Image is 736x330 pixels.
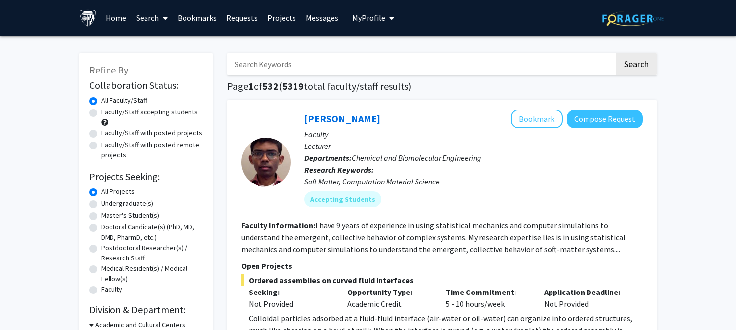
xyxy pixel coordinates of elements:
[511,110,563,128] button: Add John Edison to Bookmarks
[616,53,657,75] button: Search
[101,0,131,35] a: Home
[89,79,203,91] h2: Collaboration Status:
[79,9,97,27] img: Johns Hopkins University Logo
[439,286,537,310] div: 5 - 10 hours/week
[544,286,628,298] p: Application Deadline:
[101,284,122,294] label: Faculty
[131,0,173,35] a: Search
[227,80,657,92] h1: Page of ( total faculty/staff results)
[173,0,221,35] a: Bookmarks
[352,153,481,163] span: Chemical and Biomolecular Engineering
[304,165,374,175] b: Research Keywords:
[101,186,135,197] label: All Projects
[7,286,42,323] iframe: Chat
[241,274,643,286] span: Ordered assemblies on curved fluid interfaces
[304,153,352,163] b: Departments:
[101,210,159,220] label: Master's Student(s)
[89,304,203,316] h2: Division & Department:
[301,0,343,35] a: Messages
[101,263,203,284] label: Medical Resident(s) / Medical Fellow(s)
[227,53,615,75] input: Search Keywords
[241,260,643,272] p: Open Projects
[262,80,279,92] span: 532
[249,286,332,298] p: Seeking:
[101,198,153,209] label: Undergraduate(s)
[352,13,385,23] span: My Profile
[567,110,643,128] button: Compose Request to John Edison
[95,320,185,330] h3: Academic and Cultural Centers
[249,298,332,310] div: Not Provided
[282,80,304,92] span: 5319
[101,107,198,117] label: Faculty/Staff accepting students
[101,140,203,160] label: Faculty/Staff with posted remote projects
[89,171,203,183] h2: Projects Seeking:
[602,11,664,26] img: ForagerOne Logo
[101,243,203,263] label: Postdoctoral Researcher(s) / Research Staff
[304,112,380,125] a: [PERSON_NAME]
[248,80,254,92] span: 1
[537,286,635,310] div: Not Provided
[89,64,128,76] span: Refine By
[446,286,530,298] p: Time Commitment:
[101,95,147,106] label: All Faculty/Staff
[304,140,643,152] p: Lecturer
[304,191,381,207] mat-chip: Accepting Students
[304,128,643,140] p: Faculty
[241,220,626,254] fg-read-more: I have 9 years of experience in using statistical mechanics and computer simulations to understan...
[101,128,202,138] label: Faculty/Staff with posted projects
[101,222,203,243] label: Doctoral Candidate(s) (PhD, MD, DMD, PharmD, etc.)
[304,176,643,187] div: Soft Matter, Computation Material Science
[262,0,301,35] a: Projects
[340,286,439,310] div: Academic Credit
[347,286,431,298] p: Opportunity Type:
[241,220,315,230] b: Faculty Information:
[221,0,262,35] a: Requests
